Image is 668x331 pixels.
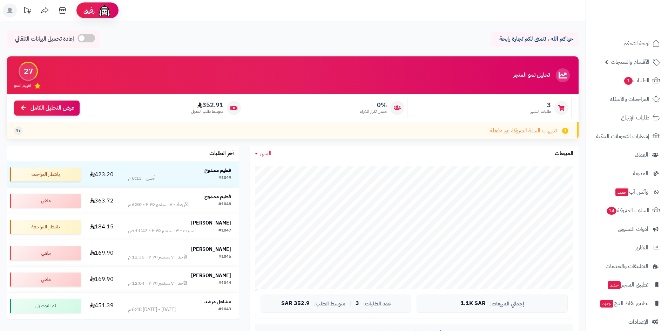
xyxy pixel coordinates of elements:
[128,254,187,261] div: الأحد - ٧ سبتمبر ٢٠٢٥ - 12:35 م
[590,202,664,219] a: السلات المتروكة14
[606,261,648,271] span: التطبيقات والخدمات
[10,167,81,181] div: بانتظار المراجعة
[620,20,661,34] img: logo-2.png
[590,276,664,293] a: تطبيق المتجرجديد
[590,109,664,126] a: طلبات الإرجاع
[607,207,616,215] span: 14
[608,281,621,289] span: جديد
[14,101,80,116] a: عرض التحليل الكامل
[191,109,223,115] span: متوسط طلب العميل
[83,293,120,319] td: 451.39
[607,280,648,290] span: تطبيق المتجر
[590,258,664,275] a: التطبيقات والخدمات
[10,299,81,313] div: تم التوصيل
[218,306,231,313] div: #1043
[19,4,36,19] a: تحديثات المنصة
[590,72,664,89] a: الطلبات1
[611,57,649,67] span: الأقسام والمنتجات
[621,113,649,123] span: طلبات الإرجاع
[314,301,345,307] span: متوسط الطلب:
[531,101,551,109] span: 3
[600,300,613,308] span: جديد
[255,150,271,158] a: الشهر
[218,280,231,287] div: #1044
[628,317,648,327] span: الإعدادات
[16,128,21,134] span: +1
[623,76,649,85] span: الطلبات
[218,254,231,261] div: #1045
[128,280,187,287] div: الأحد - ٧ سبتمبر ٢٠٢٥ - 12:04 م
[596,131,649,141] span: إشعارات التحويلات البنكية
[513,72,550,78] h3: تحليل نمو المتجر
[260,149,271,158] span: الشهر
[590,295,664,312] a: تطبيق نقاط البيعجديد
[15,35,74,43] span: إعادة تحميل البيانات التلقائي
[606,206,649,215] span: السلات المتروكة
[10,273,81,287] div: ملغي
[128,201,189,208] div: الأربعاء - ١٧ سبتمبر ٢٠٢٥ - 6:50 م
[10,246,81,260] div: ملغي
[635,150,648,160] span: العملاء
[14,83,31,89] span: تقييم النمو
[363,301,391,307] span: عدد الطلبات:
[600,298,648,308] span: تطبيق نقاط البيع
[218,175,231,182] div: #1049
[590,221,664,237] a: أدوات التسويق
[460,301,486,307] span: 1.1K SAR
[555,151,573,157] h3: المبيعات
[590,35,664,52] a: لوحة التحكم
[83,214,120,240] td: 184.15
[191,246,231,253] strong: [PERSON_NAME]
[128,227,196,234] div: السبت - ١٣ سبتمبر ٢٠٢٥ - 11:43 ص
[191,272,231,279] strong: [PERSON_NAME]
[633,168,648,178] span: المدونة
[490,301,524,307] span: إجمالي المبيعات:
[356,301,359,307] span: 3
[83,161,120,187] td: 423.20
[31,104,74,112] span: عرض التحليل الكامل
[218,201,231,208] div: #1048
[590,239,664,256] a: التقارير
[204,167,231,174] strong: فطيم ممدوح
[590,146,664,163] a: العملاء
[635,243,648,253] span: التقارير
[350,301,351,306] span: |
[191,101,223,109] span: 352.91
[209,151,234,157] h3: آخر الطلبات
[615,188,628,196] span: جديد
[360,101,387,109] span: 0%
[83,188,120,214] td: 363.72
[615,187,648,197] span: وآتس آب
[218,227,231,234] div: #1047
[496,35,573,43] p: حياكم الله ، نتمنى لكم تجارة رابحة
[360,109,387,115] span: معدل تكرار الشراء
[83,267,120,292] td: 169.90
[128,175,155,182] div: أمس - 8:13 م
[191,219,231,227] strong: [PERSON_NAME]
[281,301,310,307] span: 352.9 SAR
[590,91,664,108] a: المراجعات والأسئلة
[590,165,664,182] a: المدونة
[590,313,664,330] a: الإعدادات
[204,298,231,305] strong: مشاعل مرشد
[97,4,112,18] img: ai-face.png
[204,193,231,200] strong: فطيم ممدوح
[490,127,557,135] span: تنبيهات السلة المتروكة غير مفعلة
[83,6,95,15] span: رفيق
[83,240,120,266] td: 169.90
[10,194,81,208] div: ملغي
[590,128,664,145] a: إشعارات التحويلات البنكية
[531,109,551,115] span: طلبات الشهر
[624,77,633,85] span: 1
[618,224,648,234] span: أدوات التسويق
[590,184,664,200] a: وآتس آبجديد
[10,220,81,234] div: بانتظار المراجعة
[128,306,176,313] div: [DATE] - [DATE] 6:48 م
[623,39,649,48] span: لوحة التحكم
[610,94,649,104] span: المراجعات والأسئلة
